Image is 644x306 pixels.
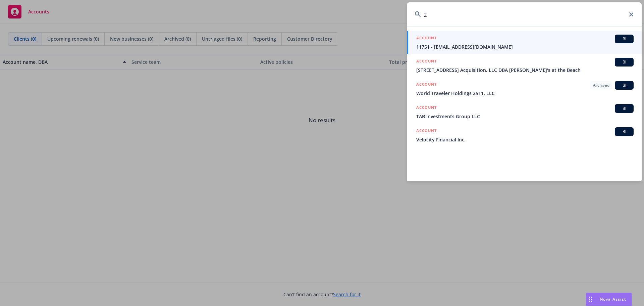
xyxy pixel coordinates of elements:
span: BI [618,82,631,88]
h5: ACCOUNT [416,58,437,66]
span: TAB Investments Group LLC [416,113,634,120]
span: BI [618,59,631,65]
span: [STREET_ADDRESS] Acquisition, LLC DBA [PERSON_NAME]'s at the Beach [416,67,634,74]
a: ACCOUNTBITAB Investments Group LLC [407,100,642,124]
span: Nova Assist [600,296,626,302]
span: World Traveler Holdings 2511, LLC [416,90,634,97]
span: BI [618,129,631,135]
h5: ACCOUNT [416,81,437,89]
span: Velocity Financial Inc. [416,136,634,143]
a: ACCOUNTBIVelocity Financial Inc. [407,124,642,147]
span: Archived [593,82,609,88]
span: BI [618,36,631,42]
h5: ACCOUNT [416,35,437,43]
span: BI [618,105,631,112]
button: Nova Assist [586,293,632,306]
a: ACCOUNTBI[STREET_ADDRESS] Acquisition, LLC DBA [PERSON_NAME]'s at the Beach [407,54,642,77]
input: Search... [407,2,642,27]
a: ACCOUNTArchivedBIWorld Traveler Holdings 2511, LLC [407,77,642,100]
span: 11751 - [EMAIL_ADDRESS][DOMAIN_NAME] [416,43,634,50]
div: Drag to move [586,293,594,306]
a: ACCOUNTBI11751 - [EMAIL_ADDRESS][DOMAIN_NAME] [407,31,642,54]
h5: ACCOUNT [416,104,437,112]
h5: ACCOUNT [416,127,437,135]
